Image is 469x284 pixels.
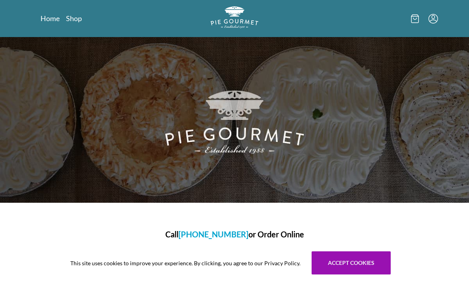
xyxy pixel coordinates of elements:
a: [PHONE_NUMBER] [178,229,248,239]
h1: Call or Order Online [50,228,419,240]
button: Menu [428,14,438,24]
a: Home [41,14,60,23]
a: Logo [211,6,258,31]
span: This site uses cookies to improve your experience. By clicking, you agree to our Privacy Policy. [70,259,300,267]
button: Accept cookies [312,251,391,274]
a: Shop [66,14,82,23]
img: logo [211,6,258,28]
